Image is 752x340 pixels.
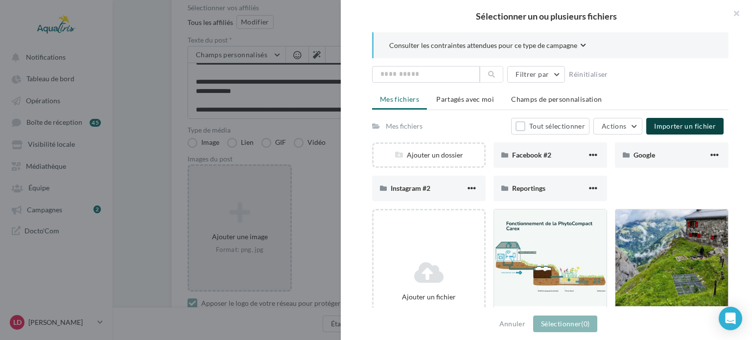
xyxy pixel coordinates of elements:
[654,122,716,130] span: Importer un fichier
[593,118,642,135] button: Actions
[391,184,430,192] span: Instagram #2
[602,122,626,130] span: Actions
[581,319,589,328] span: (0)
[719,307,742,330] div: Open Intercom Messenger
[377,292,480,302] div: Ajouter un fichier
[634,151,655,159] span: Google
[511,118,589,135] button: Tout sélectionner
[380,95,419,103] span: Mes fichiers
[386,121,423,131] div: Mes fichiers
[533,316,597,332] button: Sélectionner(0)
[389,40,586,52] button: Consulter les contraintes attendues pour ce type de campagne
[507,66,565,83] button: Filtrer par
[512,184,545,192] span: Reportings
[495,318,529,330] button: Annuler
[436,95,494,103] span: Partagés avec moi
[389,41,577,50] span: Consulter les contraintes attendues pour ce type de campagne
[374,150,484,160] div: Ajouter un dossier
[512,151,551,159] span: Facebook #2
[565,68,612,80] button: Réinitialiser
[356,12,736,21] h2: Sélectionner un ou plusieurs fichiers
[511,95,602,103] span: Champs de personnalisation
[646,118,724,135] button: Importer un fichier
